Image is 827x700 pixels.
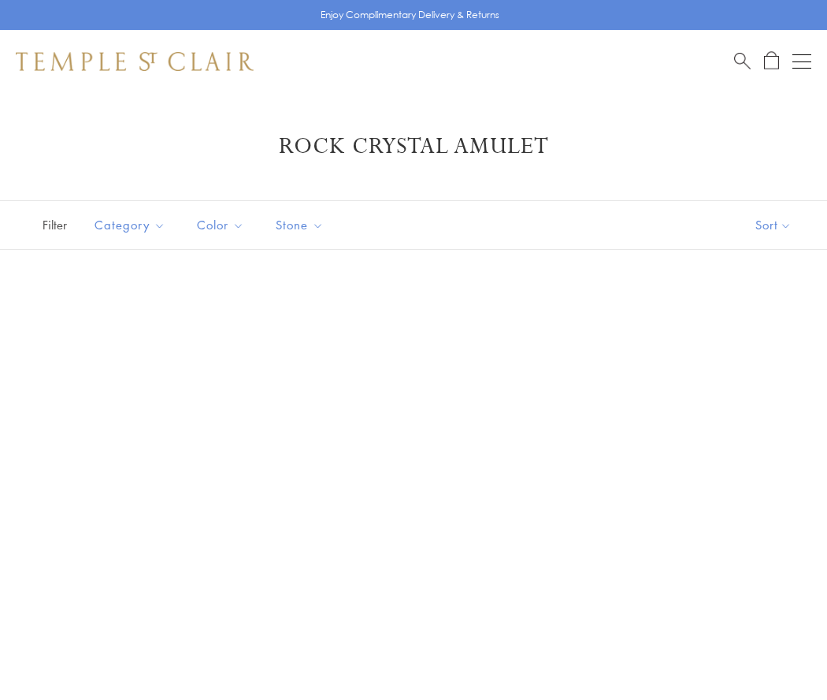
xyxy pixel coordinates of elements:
[321,7,499,23] p: Enjoy Complimentary Delivery & Returns
[39,132,788,161] h1: Rock Crystal Amulet
[87,215,177,235] span: Category
[264,207,336,243] button: Stone
[268,215,336,235] span: Stone
[734,51,751,71] a: Search
[16,52,254,71] img: Temple St. Clair
[792,52,811,71] button: Open navigation
[185,207,256,243] button: Color
[764,51,779,71] a: Open Shopping Bag
[720,201,827,249] button: Show sort by
[83,207,177,243] button: Category
[189,215,256,235] span: Color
